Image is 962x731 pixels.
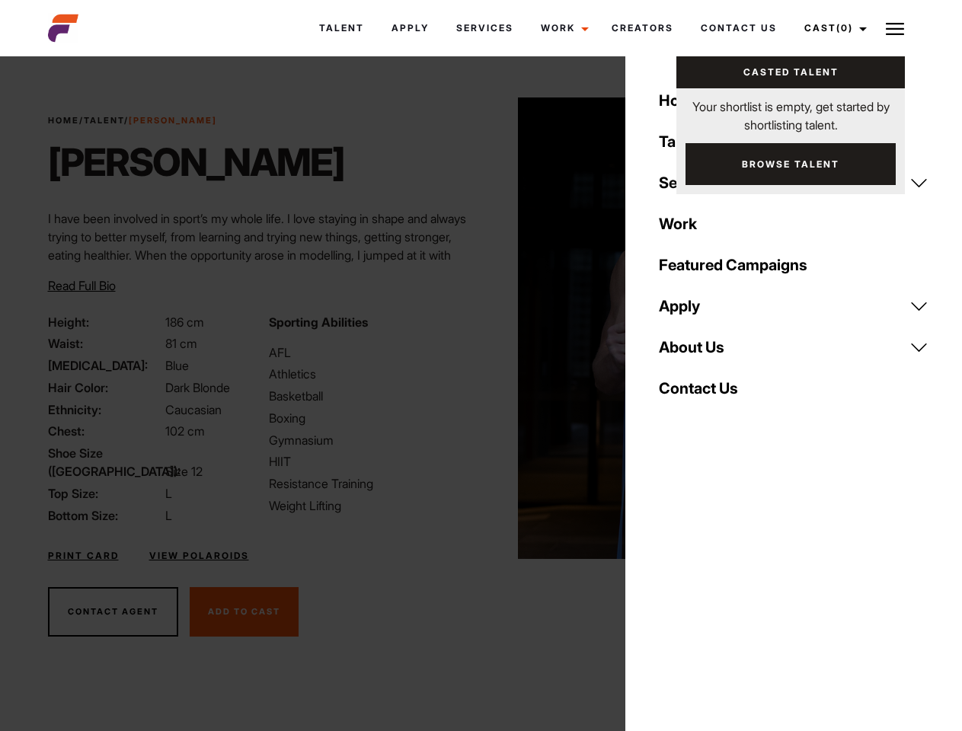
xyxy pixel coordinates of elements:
[48,276,116,295] button: Read Full Bio
[190,587,299,637] button: Add To Cast
[48,506,162,525] span: Bottom Size:
[165,380,230,395] span: Dark Blonde
[48,587,178,637] button: Contact Agent
[443,8,527,49] a: Services
[165,486,172,501] span: L
[269,387,471,405] li: Basketball
[305,8,378,49] a: Talent
[527,8,598,49] a: Work
[686,143,896,185] a: Browse Talent
[165,464,203,479] span: Size 12
[48,356,162,375] span: [MEDICAL_DATA]:
[165,358,189,373] span: Blue
[48,484,162,503] span: Top Size:
[48,444,162,480] span: Shoe Size ([GEOGRAPHIC_DATA]):
[48,209,472,356] p: I have been involved in sport’s my whole life. I love staying in shape and always trying to bette...
[269,431,471,449] li: Gymnasium
[48,114,217,127] span: / /
[48,422,162,440] span: Chest:
[48,115,79,126] a: Home
[84,115,124,126] a: Talent
[165,402,222,417] span: Caucasian
[650,203,938,244] a: Work
[129,115,217,126] strong: [PERSON_NAME]
[269,343,471,362] li: AFL
[650,286,938,327] a: Apply
[269,365,471,383] li: Athletics
[48,334,162,353] span: Waist:
[269,452,471,471] li: HIIT
[149,549,249,563] a: View Polaroids
[650,121,938,162] a: Talent
[269,474,471,493] li: Resistance Training
[48,139,344,185] h1: [PERSON_NAME]
[48,278,116,293] span: Read Full Bio
[165,314,204,330] span: 186 cm
[269,496,471,515] li: Weight Lifting
[791,8,876,49] a: Cast(0)
[650,327,938,368] a: About Us
[208,606,280,617] span: Add To Cast
[269,409,471,427] li: Boxing
[650,80,938,121] a: Home
[598,8,687,49] a: Creators
[48,378,162,397] span: Hair Color:
[269,314,368,330] strong: Sporting Abilities
[165,423,205,439] span: 102 cm
[48,13,78,43] img: cropped-aefm-brand-fav-22-square.png
[886,20,904,38] img: Burger icon
[378,8,443,49] a: Apply
[48,549,119,563] a: Print Card
[676,56,905,88] a: Casted Talent
[165,508,172,523] span: L
[165,336,197,351] span: 81 cm
[650,244,938,286] a: Featured Campaigns
[48,401,162,419] span: Ethnicity:
[676,88,905,134] p: Your shortlist is empty, get started by shortlisting talent.
[687,8,791,49] a: Contact Us
[836,22,853,34] span: (0)
[650,368,938,409] a: Contact Us
[650,162,938,203] a: Services
[48,313,162,331] span: Height:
